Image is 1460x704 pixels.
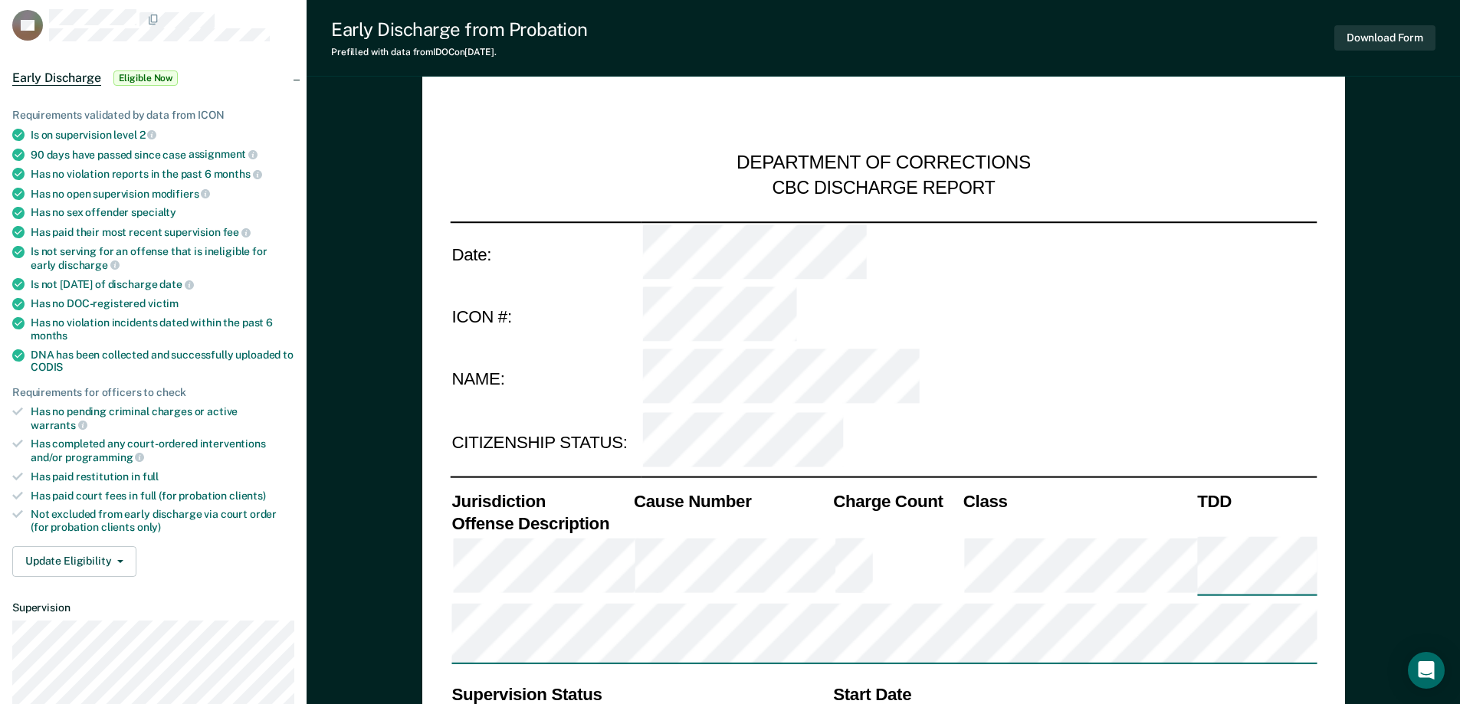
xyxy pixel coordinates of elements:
span: CODIS [31,361,63,373]
span: victim [148,297,179,309]
span: assignment [189,148,258,160]
div: Is on supervision level [31,128,294,142]
div: DEPARTMENT OF CORRECTIONS [737,152,1031,176]
div: DNA has been collected and successfully uploaded to [31,349,294,375]
div: Has paid court fees in full (for probation [31,490,294,503]
div: Has paid restitution in [31,470,294,483]
div: Early Discharge from Probation [331,18,588,41]
div: Has no DOC-registered [31,297,294,310]
span: fee [223,226,251,238]
th: Offense Description [450,512,632,535]
span: discharge [58,259,120,271]
button: Download Form [1334,25,1435,51]
span: warrants [31,419,87,431]
div: Requirements validated by data from ICON [12,109,294,122]
span: Early Discharge [12,70,101,86]
th: Jurisdiction [450,490,632,512]
dt: Supervision [12,601,294,614]
div: CBC DISCHARGE REPORT [772,176,995,199]
div: Is not [DATE] of discharge [31,277,294,291]
span: full [143,470,159,483]
span: 2 [139,129,157,141]
div: Has no sex offender [31,206,294,219]
th: Class [961,490,1195,512]
span: clients) [229,490,266,502]
td: NAME: [450,348,641,411]
div: Has paid their most recent supervision [31,225,294,239]
div: Requirements for officers to check [12,386,294,399]
div: Prefilled with data from IDOC on [DATE] . [331,47,588,57]
td: Date: [450,221,641,285]
div: Open Intercom Messenger [1408,652,1445,689]
div: Has no violation incidents dated within the past 6 [31,316,294,342]
span: months [31,329,67,342]
span: date [159,278,193,290]
span: programming [65,451,144,463]
span: modifiers [152,188,211,200]
div: Has no open supervision [31,187,294,201]
th: TDD [1196,490,1317,512]
th: Cause Number [632,490,831,512]
div: Has completed any court-ordered interventions and/or [31,437,294,463]
div: Is not serving for an offense that is ineligible for early [31,245,294,271]
span: Eligible Now [113,70,179,86]
span: only) [137,521,161,533]
td: ICON #: [450,285,641,348]
div: Has no violation reports in the past 6 [31,167,294,181]
td: CITIZENSHIP STATUS: [450,411,641,473]
th: Charge Count [832,490,962,512]
span: months [214,168,262,180]
button: Update Eligibility [12,546,136,577]
div: 90 days have passed since case [31,148,294,162]
div: Not excluded from early discharge via court order (for probation clients [31,508,294,534]
div: Has no pending criminal charges or active [31,405,294,431]
span: specialty [131,206,176,218]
